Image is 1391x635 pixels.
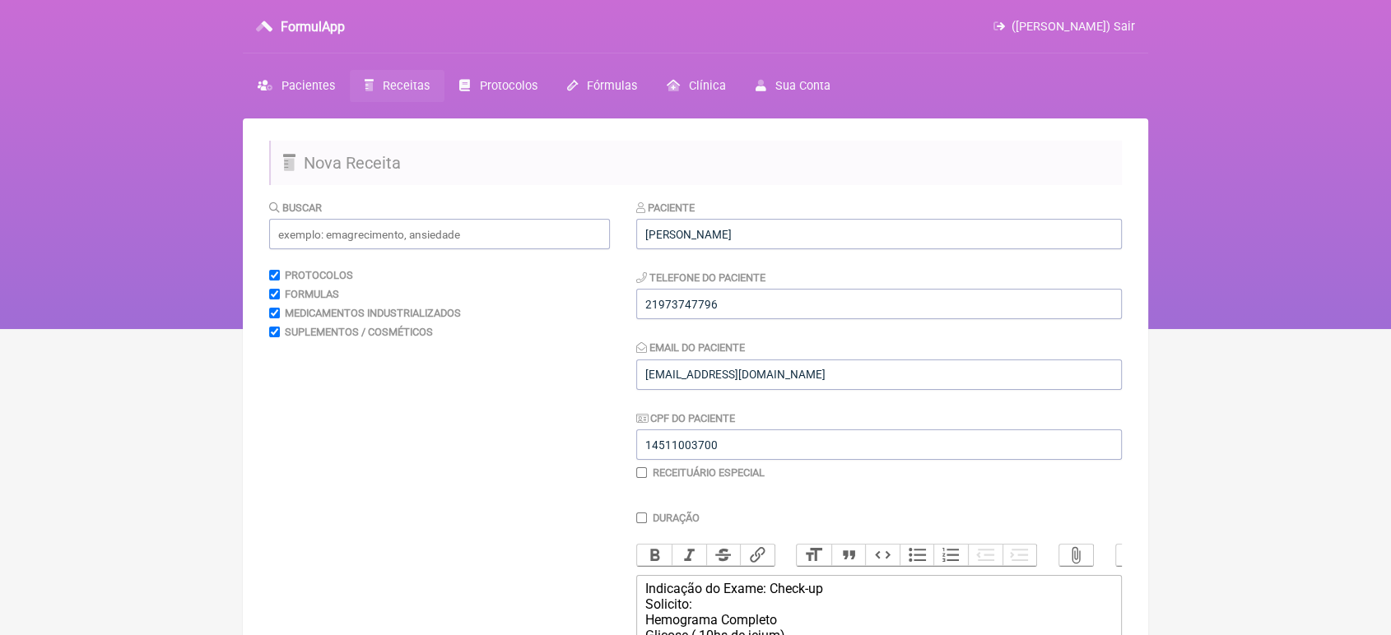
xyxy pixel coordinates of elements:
label: Buscar [269,202,322,214]
h2: Nova Receita [269,141,1122,185]
a: Clínica [652,70,741,102]
label: Formulas [285,288,339,300]
a: ([PERSON_NAME]) Sair [993,20,1135,34]
button: Decrease Level [968,545,1003,566]
button: Code [865,545,900,566]
a: Sua Conta [741,70,845,102]
label: Receituário Especial [653,466,765,479]
button: Quote [831,545,866,566]
button: Increase Level [1003,545,1037,566]
span: Sua Conta [775,79,830,93]
label: Medicamentos Industrializados [285,307,461,319]
label: Telefone do Paciente [636,271,765,284]
label: Suplementos / Cosméticos [285,326,433,338]
button: Bold [637,545,672,566]
span: Fórmulas [587,79,637,93]
label: Email do Paciente [636,341,745,354]
label: CPF do Paciente [636,412,735,424]
label: Duração [653,512,700,524]
span: Clínica [689,79,726,93]
span: Pacientes [281,79,335,93]
label: Paciente [636,202,695,214]
a: Fórmulas [552,70,652,102]
button: Undo [1116,545,1151,566]
a: Pacientes [243,70,350,102]
button: Italic [672,545,706,566]
button: Bullets [900,545,934,566]
a: Receitas [350,70,444,102]
span: Receitas [383,79,430,93]
span: ([PERSON_NAME]) Sair [1012,20,1135,34]
button: Heading [797,545,831,566]
h3: FormulApp [281,19,345,35]
button: Link [740,545,775,566]
input: exemplo: emagrecimento, ansiedade [269,219,610,249]
span: Protocolos [480,79,537,93]
button: Attach Files [1059,545,1094,566]
label: Protocolos [285,269,353,281]
button: Strikethrough [706,545,741,566]
a: Protocolos [444,70,551,102]
button: Numbers [933,545,968,566]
